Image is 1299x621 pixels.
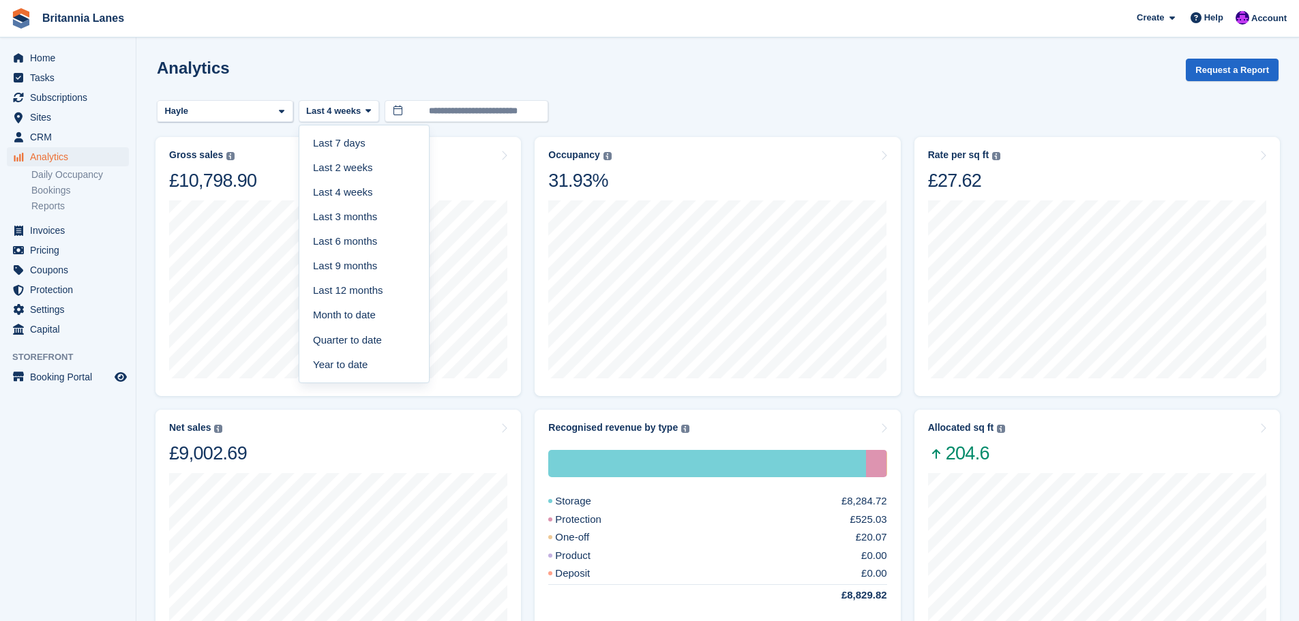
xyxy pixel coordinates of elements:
[7,108,129,127] a: menu
[169,149,223,161] div: Gross sales
[548,530,622,545] div: One-off
[305,155,423,180] a: Last 2 weeks
[299,100,379,123] button: Last 4 weeks
[30,127,112,147] span: CRM
[861,548,887,564] div: £0.00
[861,566,887,581] div: £0.00
[306,104,361,118] span: Last 4 weeks
[305,229,423,254] a: Last 6 months
[548,450,866,477] div: Storage
[886,450,887,477] div: One-off
[1186,59,1279,81] button: Request a Report
[856,530,887,545] div: £20.07
[305,254,423,278] a: Last 9 months
[7,88,129,107] a: menu
[305,279,423,303] a: Last 12 months
[997,425,1005,433] img: icon-info-grey-7440780725fd019a000dd9b08b2336e03edf1995a4989e88bcd33f0948082b44.svg
[928,169,1000,192] div: £27.62
[681,425,689,433] img: icon-info-grey-7440780725fd019a000dd9b08b2336e03edf1995a4989e88bcd33f0948082b44.svg
[226,152,235,160] img: icon-info-grey-7440780725fd019a000dd9b08b2336e03edf1995a4989e88bcd33f0948082b44.svg
[305,131,423,155] a: Last 7 days
[162,104,194,118] div: Hayle
[841,494,887,509] div: £8,284.72
[169,169,256,192] div: £10,798.90
[548,548,623,564] div: Product
[30,260,112,279] span: Coupons
[305,180,423,205] a: Last 4 weeks
[11,8,31,29] img: stora-icon-8386f47178a22dfd0bd8f6a31ec36ba5ce8667c1dd55bd0f319d3a0aa187defe.svg
[30,367,112,387] span: Booking Portal
[30,68,112,87] span: Tasks
[214,425,222,433] img: icon-info-grey-7440780725fd019a000dd9b08b2336e03edf1995a4989e88bcd33f0948082b44.svg
[169,422,211,434] div: Net sales
[548,149,599,161] div: Occupancy
[548,422,678,434] div: Recognised revenue by type
[305,328,423,352] a: Quarter to date
[7,147,129,166] a: menu
[7,300,129,319] a: menu
[603,152,612,160] img: icon-info-grey-7440780725fd019a000dd9b08b2336e03edf1995a4989e88bcd33f0948082b44.svg
[30,48,112,67] span: Home
[169,442,247,465] div: £9,002.69
[7,280,129,299] a: menu
[7,68,129,87] a: menu
[1137,11,1164,25] span: Create
[30,108,112,127] span: Sites
[12,350,136,364] span: Storefront
[548,566,623,581] div: Deposit
[31,200,129,213] a: Reports
[30,320,112,339] span: Capital
[7,127,129,147] a: menu
[928,422,994,434] div: Allocated sq ft
[30,221,112,240] span: Invoices
[809,588,887,603] div: £8,829.82
[305,303,423,328] a: Month to date
[992,152,1000,160] img: icon-info-grey-7440780725fd019a000dd9b08b2336e03edf1995a4989e88bcd33f0948082b44.svg
[7,367,129,387] a: menu
[1236,11,1249,25] img: Mark Lane
[548,512,634,528] div: Protection
[928,442,1005,465] span: 204.6
[7,320,129,339] a: menu
[928,149,989,161] div: Rate per sq ft
[30,147,112,166] span: Analytics
[7,48,129,67] a: menu
[31,184,129,197] a: Bookings
[1251,12,1287,25] span: Account
[157,59,230,77] h2: Analytics
[30,300,112,319] span: Settings
[548,169,611,192] div: 31.93%
[37,7,130,29] a: Britannia Lanes
[866,450,886,477] div: Protection
[30,88,112,107] span: Subscriptions
[850,512,886,528] div: £525.03
[548,494,624,509] div: Storage
[7,221,129,240] a: menu
[113,369,129,385] a: Preview store
[7,241,129,260] a: menu
[305,352,423,377] a: Year to date
[30,280,112,299] span: Protection
[1204,11,1223,25] span: Help
[305,205,423,229] a: Last 3 months
[31,168,129,181] a: Daily Occupancy
[30,241,112,260] span: Pricing
[7,260,129,279] a: menu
